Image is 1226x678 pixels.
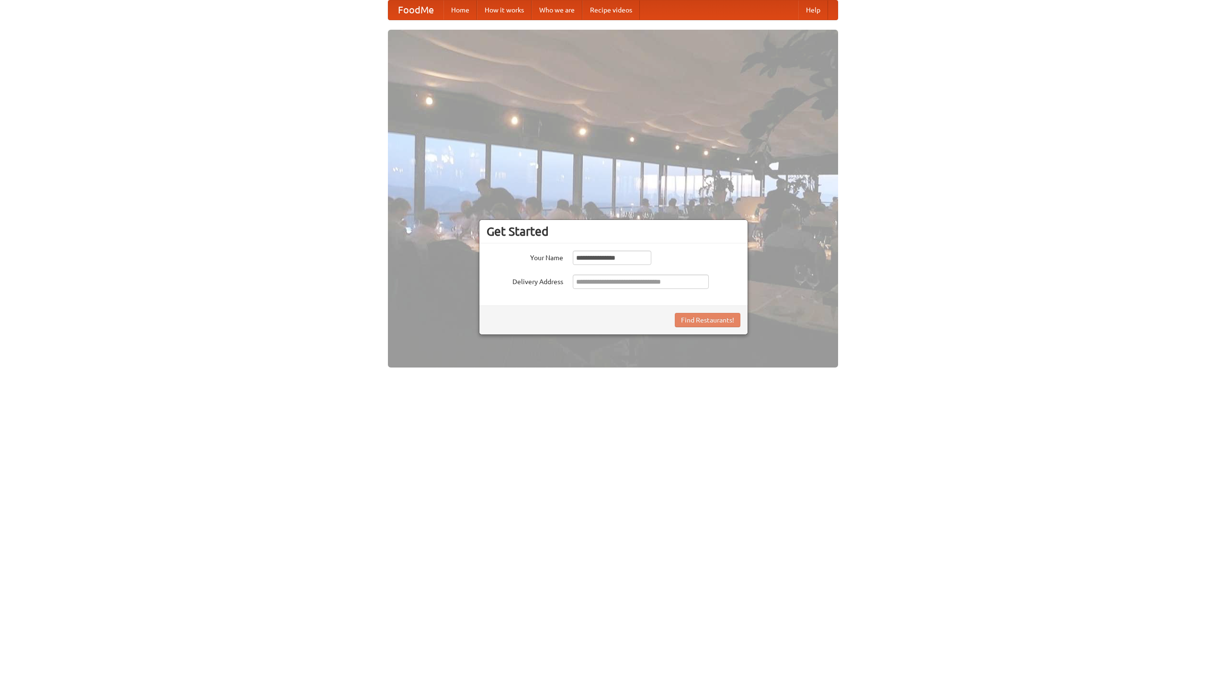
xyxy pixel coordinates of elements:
a: Recipe videos [582,0,640,20]
h3: Get Started [487,224,740,239]
a: How it works [477,0,532,20]
button: Find Restaurants! [675,313,740,327]
a: Help [798,0,828,20]
label: Your Name [487,251,563,263]
a: Home [443,0,477,20]
a: Who we are [532,0,582,20]
a: FoodMe [388,0,443,20]
label: Delivery Address [487,275,563,287]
